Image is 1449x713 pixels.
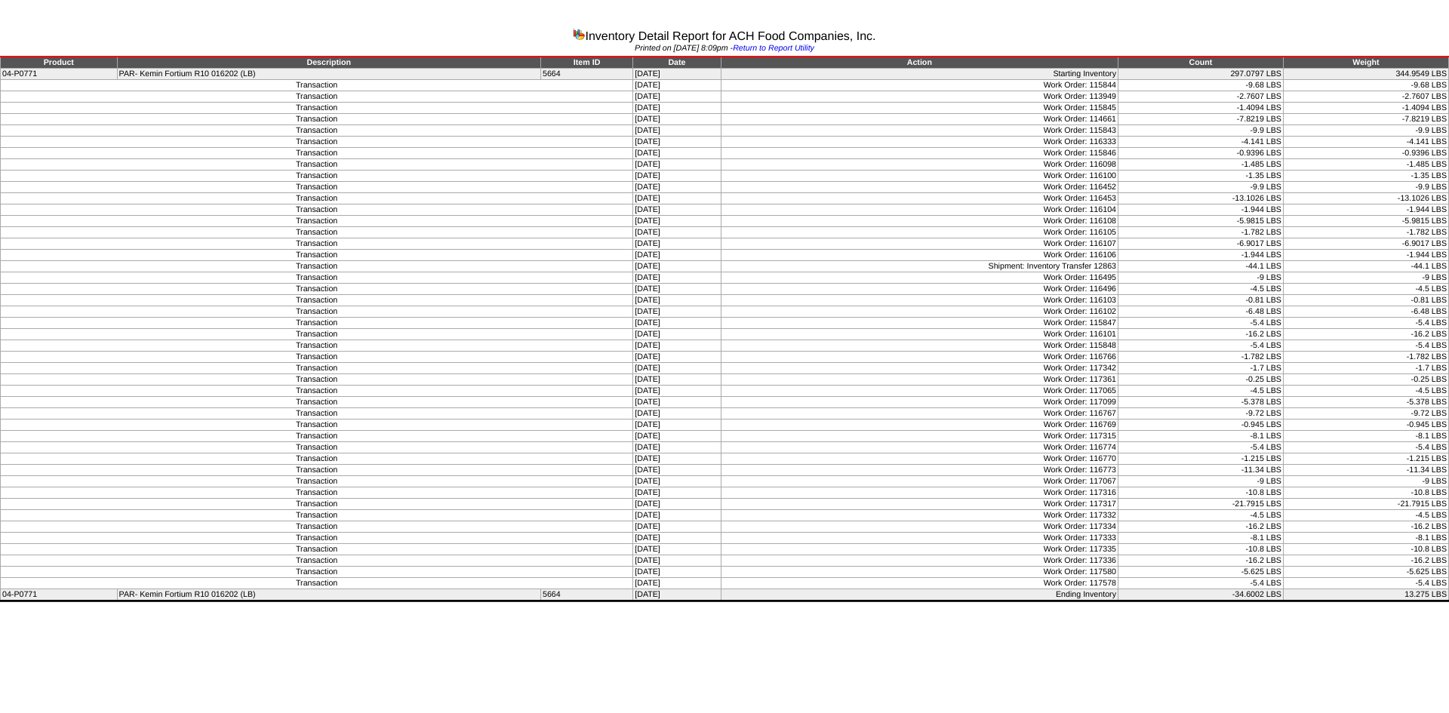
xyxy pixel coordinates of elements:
td: -8.1 LBS [1118,533,1284,544]
td: PAR- Kemin Fortium R10 016202 (LB) [117,589,540,601]
td: -9.72 LBS [1283,408,1448,420]
td: Work Order: 116104 [721,204,1118,216]
td: -16.2 LBS [1283,329,1448,340]
td: Transaction [1,329,633,340]
td: Work Order: 116105 [721,227,1118,238]
td: Transaction [1,476,633,487]
td: -4.5 LBS [1118,510,1284,521]
td: Transaction [1,103,633,114]
td: Transaction [1,374,633,386]
td: -2.7607 LBS [1283,91,1448,103]
td: -4.5 LBS [1283,510,1448,521]
td: Weight [1283,57,1448,69]
td: -16.2 LBS [1118,329,1284,340]
td: -13.1026 LBS [1283,193,1448,204]
td: [DATE] [633,114,721,125]
td: [DATE] [633,125,721,137]
td: -4.5 LBS [1283,386,1448,397]
td: Work Order: 116107 [721,238,1118,250]
td: Transaction [1,340,633,352]
td: -1.485 LBS [1118,159,1284,171]
td: [DATE] [633,159,721,171]
td: [DATE] [633,227,721,238]
td: Transaction [1,80,633,91]
td: -1.35 LBS [1118,171,1284,182]
td: [DATE] [633,544,721,555]
td: Work Order: 115845 [721,103,1118,114]
td: [DATE] [633,589,721,601]
td: [DATE] [633,521,721,533]
td: [DATE] [633,306,721,318]
td: Transaction [1,352,633,363]
td: Work Order: 116106 [721,250,1118,261]
td: Transaction [1,499,633,510]
td: Work Order: 116773 [721,465,1118,476]
td: Transaction [1,137,633,148]
td: [DATE] [633,250,721,261]
td: [DATE] [633,91,721,103]
td: Work Order: 117332 [721,510,1118,521]
td: [DATE] [633,238,721,250]
td: Work Order: 115844 [721,80,1118,91]
td: [DATE] [633,204,721,216]
td: Work Order: 117317 [721,499,1118,510]
td: [DATE] [633,510,721,521]
td: -5.378 LBS [1283,397,1448,408]
td: Transaction [1,578,633,589]
td: -1.782 LBS [1118,227,1284,238]
td: Transaction [1,420,633,431]
td: -9.9 LBS [1118,182,1284,193]
td: 04-P0771 [1,589,118,601]
td: Work Order: 116495 [721,272,1118,284]
td: Work Order: 116101 [721,329,1118,340]
td: Transaction [1,238,633,250]
td: Work Order: 117334 [721,521,1118,533]
td: 297.0797 LBS [1118,69,1284,80]
td: -4.5 LBS [1283,284,1448,295]
td: Work Order: 115846 [721,148,1118,159]
td: -7.8219 LBS [1283,114,1448,125]
td: -1.782 LBS [1118,352,1284,363]
td: -44.1 LBS [1283,261,1448,272]
td: [DATE] [633,182,721,193]
td: Work Order: 116103 [721,295,1118,306]
td: Work Order: 117336 [721,555,1118,567]
td: [DATE] [633,397,721,408]
td: Work Order: 117342 [721,363,1118,374]
td: -0.945 LBS [1118,420,1284,431]
td: Transaction [1,125,633,137]
td: Work Order: 116767 [721,408,1118,420]
td: -1.782 LBS [1283,227,1448,238]
td: Transaction [1,114,633,125]
td: -1.215 LBS [1283,453,1448,465]
td: -8.1 LBS [1118,431,1284,442]
td: [DATE] [633,533,721,544]
td: Transaction [1,261,633,272]
td: [DATE] [633,318,721,329]
td: [DATE] [633,284,721,295]
td: Transaction [1,544,633,555]
td: -0.945 LBS [1283,420,1448,431]
td: Ending Inventory [721,589,1118,601]
td: Work Order: 117315 [721,431,1118,442]
td: [DATE] [633,80,721,91]
td: Transaction [1,148,633,159]
td: Work Order: 113949 [721,91,1118,103]
td: -16.2 LBS [1283,521,1448,533]
td: -4.5 LBS [1118,284,1284,295]
td: Transaction [1,306,633,318]
td: -9.68 LBS [1283,80,1448,91]
td: -10.8 LBS [1283,544,1448,555]
td: -4.141 LBS [1283,137,1448,148]
td: -16.2 LBS [1118,521,1284,533]
td: -5.4 LBS [1283,578,1448,589]
td: Item ID [540,57,632,69]
td: -1.7 LBS [1283,363,1448,374]
td: -44.1 LBS [1118,261,1284,272]
td: [DATE] [633,487,721,499]
td: Transaction [1,227,633,238]
td: -9 LBS [1283,272,1448,284]
td: -0.81 LBS [1283,295,1448,306]
td: [DATE] [633,103,721,114]
td: [DATE] [633,171,721,182]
